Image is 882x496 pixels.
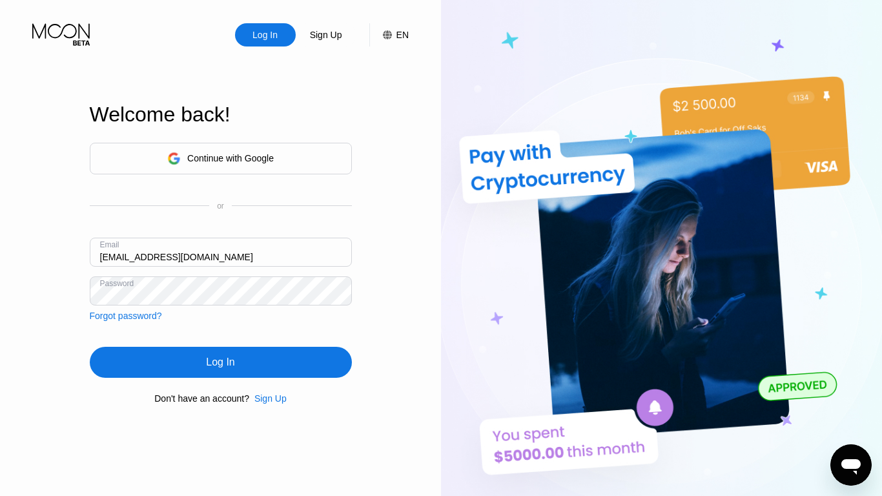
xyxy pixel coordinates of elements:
[235,23,296,46] div: Log In
[100,240,119,249] div: Email
[254,393,287,404] div: Sign Up
[100,279,134,288] div: Password
[396,30,409,40] div: EN
[249,393,287,404] div: Sign Up
[296,23,356,46] div: Sign Up
[187,153,274,163] div: Continue with Google
[90,103,352,127] div: Welcome back!
[90,347,352,378] div: Log In
[830,444,872,486] iframe: Button to launch messaging window
[90,311,162,321] div: Forgot password?
[369,23,409,46] div: EN
[217,201,224,211] div: or
[90,143,352,174] div: Continue with Google
[309,28,344,41] div: Sign Up
[251,28,279,41] div: Log In
[154,393,249,404] div: Don't have an account?
[206,356,234,369] div: Log In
